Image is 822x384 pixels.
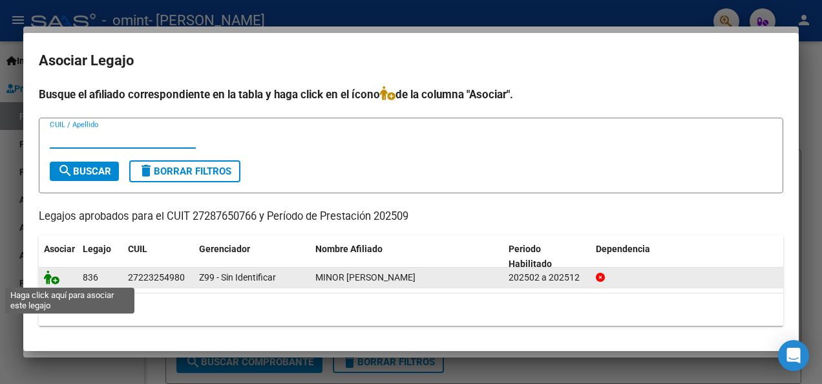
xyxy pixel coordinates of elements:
[315,244,383,254] span: Nombre Afiliado
[83,272,98,283] span: 836
[39,48,783,73] h2: Asociar Legajo
[50,162,119,181] button: Buscar
[39,209,783,225] p: Legajos aprobados para el CUIT 27287650766 y Período de Prestación 202509
[778,340,809,371] div: Open Intercom Messenger
[509,270,585,285] div: 202502 a 202512
[123,235,194,278] datatable-header-cell: CUIL
[199,272,276,283] span: Z99 - Sin Identificar
[58,163,73,178] mat-icon: search
[503,235,591,278] datatable-header-cell: Periodo Habilitado
[58,165,111,177] span: Buscar
[39,293,783,326] div: 1 registros
[138,163,154,178] mat-icon: delete
[194,235,310,278] datatable-header-cell: Gerenciador
[44,244,75,254] span: Asociar
[78,235,123,278] datatable-header-cell: Legajo
[315,272,416,283] span: MINOR CLAUDIA ALEJANDRA
[199,244,250,254] span: Gerenciador
[129,160,240,182] button: Borrar Filtros
[310,235,503,278] datatable-header-cell: Nombre Afiliado
[596,244,650,254] span: Dependencia
[128,270,185,285] div: 27223254980
[509,244,552,269] span: Periodo Habilitado
[83,244,111,254] span: Legajo
[39,235,78,278] datatable-header-cell: Asociar
[39,86,783,103] h4: Busque el afiliado correspondiente en la tabla y haga click en el ícono de la columna "Asociar".
[128,244,147,254] span: CUIL
[591,235,784,278] datatable-header-cell: Dependencia
[138,165,231,177] span: Borrar Filtros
